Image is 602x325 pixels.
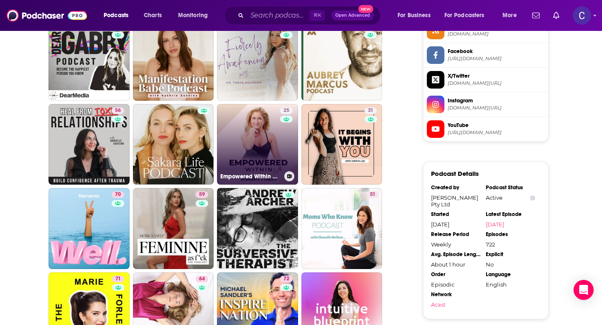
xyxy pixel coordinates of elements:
a: YouTube[URL][DOMAIN_NAME] [427,120,545,138]
a: 25 [280,107,293,114]
a: [DATE] [486,221,535,228]
div: Search podcasts, credits, & more... [232,6,389,25]
span: https://www.facebook.com/MelissaAmbrosiniTribe [448,56,545,62]
a: 51 [301,188,383,269]
button: open menu [172,9,219,22]
div: Open Intercom Messenger [574,280,594,300]
button: Show profile menu [573,6,591,25]
div: Podcast Status [486,184,535,191]
span: 72 [283,275,289,283]
span: 51 [370,190,375,199]
span: Monitoring [178,10,208,21]
a: 31 [301,104,383,185]
div: Weekly [431,241,480,248]
h3: Empowered Within with [PERSON_NAME] – Spiritual Growth | Inner Empowerment | Transforming Mind-Bo... [220,173,281,180]
span: ⌘ K [309,10,325,21]
h3: Podcast Details [431,170,479,178]
span: 64 [199,275,205,283]
span: 70 [115,190,121,199]
span: https://www.youtube.com/@MelissaAmbrosini [448,129,545,136]
span: Instagram [448,97,545,104]
div: [PERSON_NAME] Pty Ltd [431,194,480,208]
a: Facebook[URL][DOMAIN_NAME] [427,46,545,64]
a: 72 [280,276,293,282]
div: No [486,261,535,268]
a: 31 [365,107,377,114]
span: 59 [199,190,205,199]
button: open menu [439,9,497,22]
a: Show notifications dropdown [550,8,563,23]
span: More [503,10,517,21]
span: Open Advanced [335,13,370,18]
div: Language [486,271,535,278]
div: Explicit [486,251,535,258]
a: 59 [196,191,208,198]
div: Episodic [431,281,480,288]
a: 51 [367,191,379,198]
a: 67 [133,20,214,101]
span: 56 [115,107,121,115]
a: 59 [133,188,214,269]
div: About 1 hour [431,261,480,268]
span: twitter.com/Mel_Ambrosini [448,80,545,86]
div: Episodes [486,231,535,238]
button: open menu [497,9,527,22]
span: X/Twitter [448,72,545,80]
a: X/Twitter[DOMAIN_NAME][URL] [427,71,545,89]
img: Podchaser - Follow, Share and Rate Podcasts [7,8,87,23]
button: open menu [98,9,139,22]
div: Created by [431,184,480,191]
span: access.acast.com [448,31,545,37]
span: Charts [144,10,162,21]
button: Show Info [530,195,535,201]
div: [DATE] [431,221,480,228]
a: 56 [48,104,130,185]
span: 71 [115,275,121,283]
a: 56 [112,107,124,114]
span: Logged in as publicityxxtina [573,6,591,25]
span: For Business [398,10,431,21]
div: Network [431,291,480,298]
input: Search podcasts, credits, & more... [247,9,309,22]
button: Open AdvancedNew [332,10,374,20]
span: instagram.com/melissaambrosini [448,105,545,111]
span: Facebook [448,48,545,55]
a: 71 [112,276,124,282]
span: New [358,5,373,13]
div: Latest Episode [486,211,535,218]
div: Order [431,271,480,278]
span: 31 [368,107,373,115]
span: 25 [283,107,289,115]
span: Podcasts [104,10,128,21]
a: 70 [48,188,130,269]
a: 70 [301,20,383,101]
a: 75 [48,20,130,101]
a: Instagram[DOMAIN_NAME][URL] [427,96,545,113]
div: Started [431,211,480,218]
a: Charts [138,9,167,22]
div: English [486,281,535,288]
a: 70 [112,191,124,198]
a: 64 [196,276,208,282]
a: Acast [431,301,480,308]
div: Active [486,194,535,201]
span: YouTube [448,122,545,129]
a: 40 [217,20,298,101]
button: open menu [392,9,441,22]
span: For Podcasters [444,10,485,21]
a: 25Empowered Within with [PERSON_NAME] – Spiritual Growth | Inner Empowerment | Transforming Mind-... [217,104,298,185]
div: Release Period [431,231,480,238]
div: 722 [486,241,535,248]
a: Show notifications dropdown [529,8,543,23]
div: Avg. Episode Length [431,251,480,258]
img: User Profile [573,6,591,25]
